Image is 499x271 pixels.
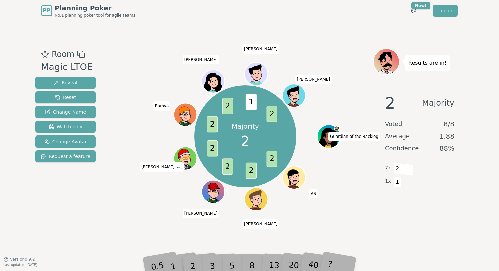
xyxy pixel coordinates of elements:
[242,219,279,229] span: Click to change your name
[232,122,259,131] p: Majority
[394,176,401,188] span: 1
[411,2,430,9] div: New!
[3,257,35,262] button: Version0.9.2
[207,116,218,133] span: 2
[35,106,96,118] button: Change Name
[385,144,419,153] span: Confidence
[241,131,249,151] span: 2
[408,5,420,17] button: New!
[55,94,76,101] span: Reset
[334,125,340,131] span: Guardian of the Backlog is the host
[55,13,135,18] span: No.1 planning poker tool for agile teams
[3,263,37,267] span: Last updated: [DATE]
[444,119,454,129] span: 8 / 8
[41,3,135,18] a: PPPlanning PokerNo.1 planning poker tool for agile teams
[385,119,402,129] span: Voted
[41,60,93,74] div: Magic LTOE
[183,209,219,218] span: Click to change your name
[35,150,96,162] button: Request a feature
[385,178,391,185] span: 1 x
[183,55,219,64] span: Click to change your name
[41,48,49,60] button: Add as favourite
[153,101,171,111] span: Click to change your name
[267,106,277,122] span: 2
[140,162,184,172] span: Click to change your name
[328,132,380,141] span: Click to change your name
[433,5,458,17] a: Log in
[35,135,96,148] button: Change Avatar
[45,109,86,115] span: Change Name
[35,121,96,133] button: Watch only
[440,144,454,153] span: 88 %
[44,138,87,145] span: Change Avatar
[385,131,410,141] span: Average
[55,3,135,13] span: Planning Poker
[222,98,233,114] span: 2
[408,58,447,68] p: Results are in!
[10,257,35,262] span: Version 0.9.2
[175,147,196,169] button: Click to change your avatar
[52,48,74,60] span: Room
[41,153,90,160] span: Request a feature
[385,95,395,111] span: 2
[385,164,391,172] span: 7 x
[35,91,96,103] button: Reset
[242,44,279,54] span: Click to change your name
[175,166,183,169] span: (you)
[35,77,96,89] button: Reveal
[49,123,83,130] span: Watch only
[43,7,50,15] span: PP
[309,189,318,198] span: Click to change your name
[295,75,332,84] span: Click to change your name
[207,140,218,157] span: 2
[422,95,454,111] span: Majority
[439,131,454,141] span: 1.88
[222,159,233,175] span: 2
[54,79,77,86] span: Reveal
[246,94,257,110] span: 1
[267,151,277,167] span: 2
[394,163,401,174] span: 2
[246,163,257,179] span: 2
